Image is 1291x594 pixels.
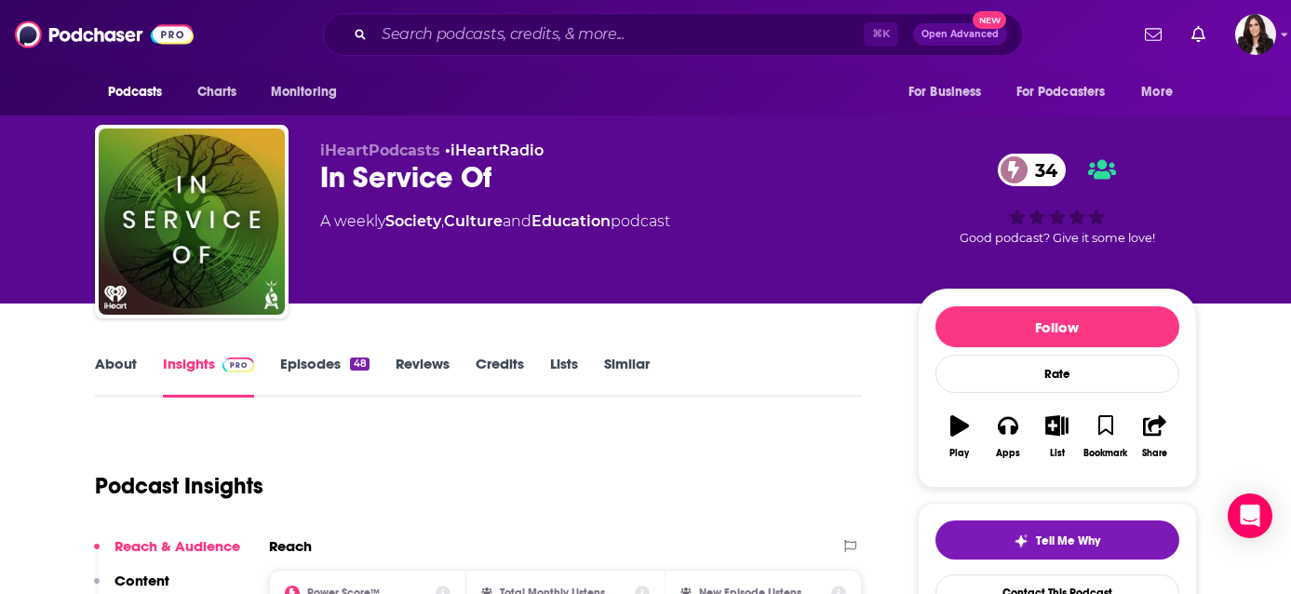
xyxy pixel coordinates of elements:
button: Share [1130,403,1178,470]
button: Reach & Audience [94,537,240,572]
a: Show notifications dropdown [1184,19,1213,50]
button: open menu [895,74,1005,110]
span: New [973,11,1006,29]
div: 48 [350,358,369,371]
div: 34Good podcast? Give it some love! [918,142,1197,257]
img: Podchaser - Follow, Share and Rate Podcasts [15,17,194,52]
span: Open Advanced [921,30,999,39]
a: iHeartRadio [451,142,544,159]
a: Reviews [396,355,450,398]
a: Show notifications dropdown [1137,19,1169,50]
h1: Podcast Insights [95,472,263,500]
span: ⌘ K [864,22,898,47]
div: List [1050,448,1065,459]
a: Similar [604,355,650,398]
span: Podcasts [108,79,163,105]
img: User Profile [1235,14,1276,55]
button: Open AdvancedNew [913,23,1007,46]
img: tell me why sparkle [1014,533,1029,548]
p: Content [114,572,169,589]
span: , [441,212,444,230]
span: • [445,142,544,159]
button: open menu [95,74,187,110]
div: Rate [935,355,1179,393]
div: Open Intercom Messenger [1228,493,1272,538]
img: In Service Of [99,128,285,315]
div: A weekly podcast [320,210,670,233]
a: Lists [550,355,578,398]
h2: Reach [269,537,312,555]
div: Search podcasts, credits, & more... [323,13,1023,56]
button: open menu [1128,74,1196,110]
button: open menu [1004,74,1133,110]
span: More [1141,79,1173,105]
a: 34 [998,154,1067,186]
a: Culture [444,212,503,230]
span: For Podcasters [1016,79,1106,105]
div: Bookmark [1083,448,1127,459]
span: and [503,212,531,230]
a: Education [531,212,611,230]
button: Bookmark [1082,403,1130,470]
span: Logged in as RebeccaShapiro [1235,14,1276,55]
a: Society [385,212,441,230]
p: Reach & Audience [114,537,240,555]
div: Play [949,448,969,459]
button: List [1032,403,1081,470]
a: Charts [185,74,249,110]
div: Share [1142,448,1167,459]
button: Show profile menu [1235,14,1276,55]
button: Play [935,403,984,470]
div: Apps [996,448,1020,459]
span: Monitoring [271,79,337,105]
span: Good podcast? Give it some love! [960,231,1155,245]
span: iHeartPodcasts [320,142,440,159]
img: Podchaser Pro [222,358,255,372]
span: Charts [197,79,237,105]
span: 34 [1016,154,1067,186]
a: Credits [476,355,524,398]
button: Apps [984,403,1032,470]
input: Search podcasts, credits, & more... [374,20,864,49]
span: For Business [908,79,982,105]
button: Follow [935,306,1179,347]
a: About [95,355,137,398]
button: open menu [258,74,361,110]
span: Tell Me Why [1036,533,1100,548]
a: Episodes48 [280,355,369,398]
button: tell me why sparkleTell Me Why [935,520,1179,560]
a: InsightsPodchaser Pro [163,355,255,398]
